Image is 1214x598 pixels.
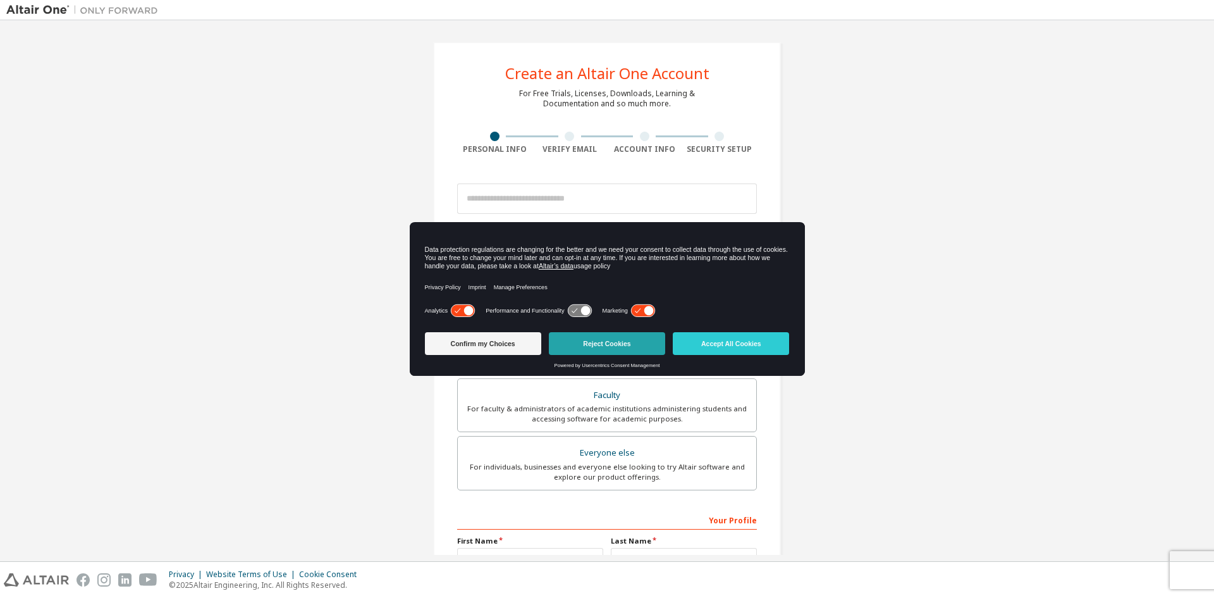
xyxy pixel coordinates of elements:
label: First Name [457,536,603,546]
div: Your Profile [457,509,757,530]
div: Account Info [607,144,682,154]
div: Personal Info [457,144,532,154]
div: Privacy [169,570,206,580]
div: Cookie Consent [299,570,364,580]
p: © 2025 Altair Engineering, Inc. All Rights Reserved. [169,580,364,590]
div: For Free Trials, Licenses, Downloads, Learning & Documentation and so much more. [519,89,695,109]
img: linkedin.svg [118,573,132,587]
div: For individuals, businesses and everyone else looking to try Altair software and explore our prod... [465,462,749,482]
div: Faculty [465,387,749,404]
img: altair_logo.svg [4,573,69,587]
div: Verify Email [532,144,608,154]
div: Create an Altair One Account [505,66,709,81]
img: facebook.svg [77,573,90,587]
img: instagram.svg [97,573,111,587]
div: Security Setup [682,144,757,154]
img: youtube.svg [139,573,157,587]
div: For faculty & administrators of academic institutions administering students and accessing softwa... [465,404,749,424]
label: Last Name [611,536,757,546]
div: Website Terms of Use [206,570,299,580]
img: Altair One [6,4,164,16]
div: Everyone else [465,444,749,462]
